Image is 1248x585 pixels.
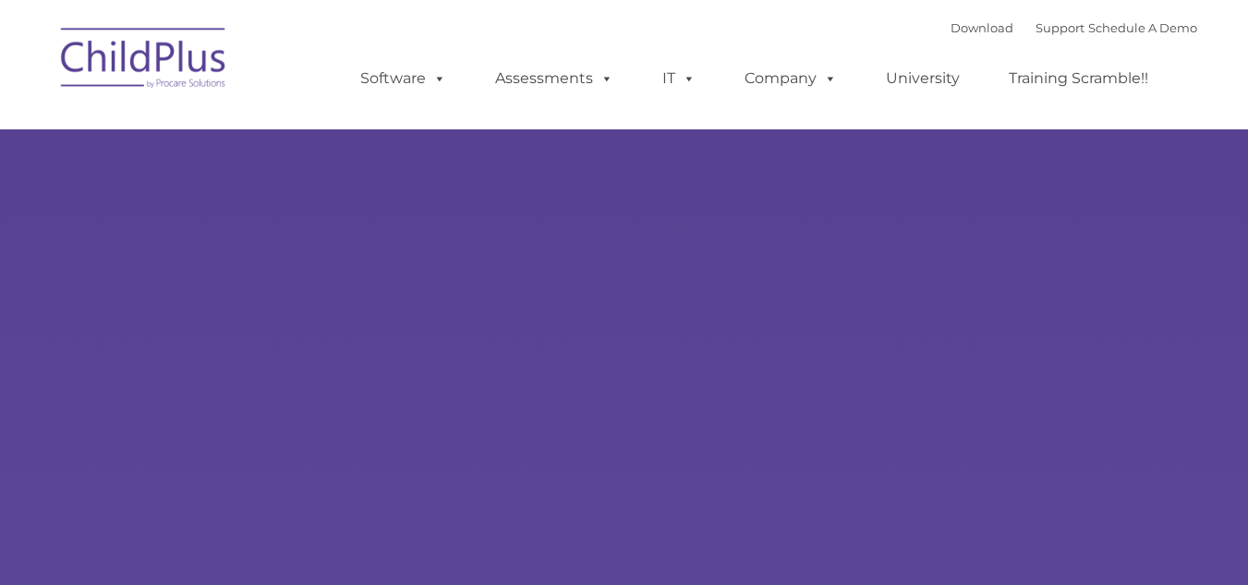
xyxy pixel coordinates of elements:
a: IT [644,60,714,97]
a: Training Scramble!! [990,60,1167,97]
a: Schedule A Demo [1088,20,1197,35]
font: | [951,20,1197,35]
a: Company [726,60,855,97]
a: Assessments [477,60,632,97]
a: University [867,60,978,97]
img: ChildPlus by Procare Solutions [52,15,236,107]
a: Support [1036,20,1084,35]
a: Software [342,60,465,97]
a: Download [951,20,1013,35]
